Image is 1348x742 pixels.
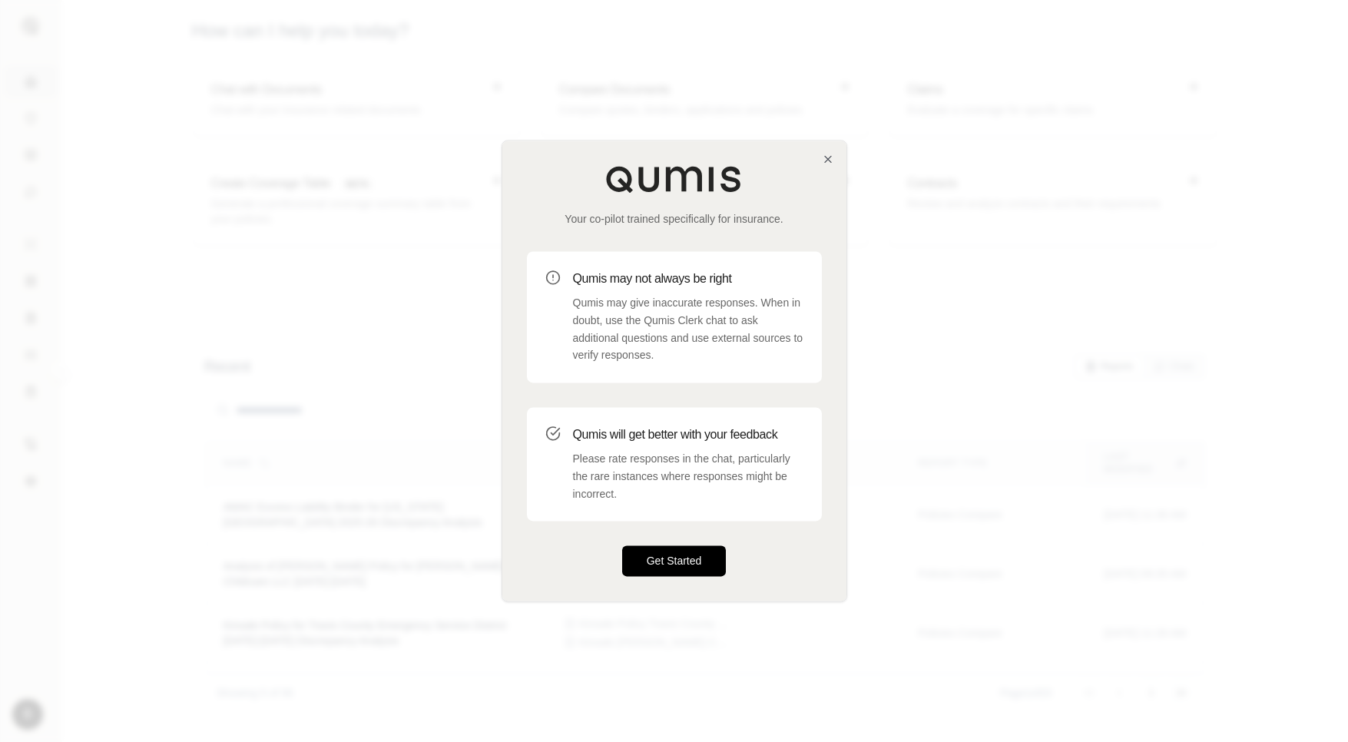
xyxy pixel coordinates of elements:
[573,450,803,502] p: Please rate responses in the chat, particularly the rare instances where responses might be incor...
[622,546,727,577] button: Get Started
[573,294,803,364] p: Qumis may give inaccurate responses. When in doubt, use the Qumis Clerk chat to ask additional qu...
[573,270,803,288] h3: Qumis may not always be right
[605,165,744,193] img: Qumis Logo
[527,211,822,227] p: Your co-pilot trained specifically for insurance.
[573,426,803,444] h3: Qumis will get better with your feedback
